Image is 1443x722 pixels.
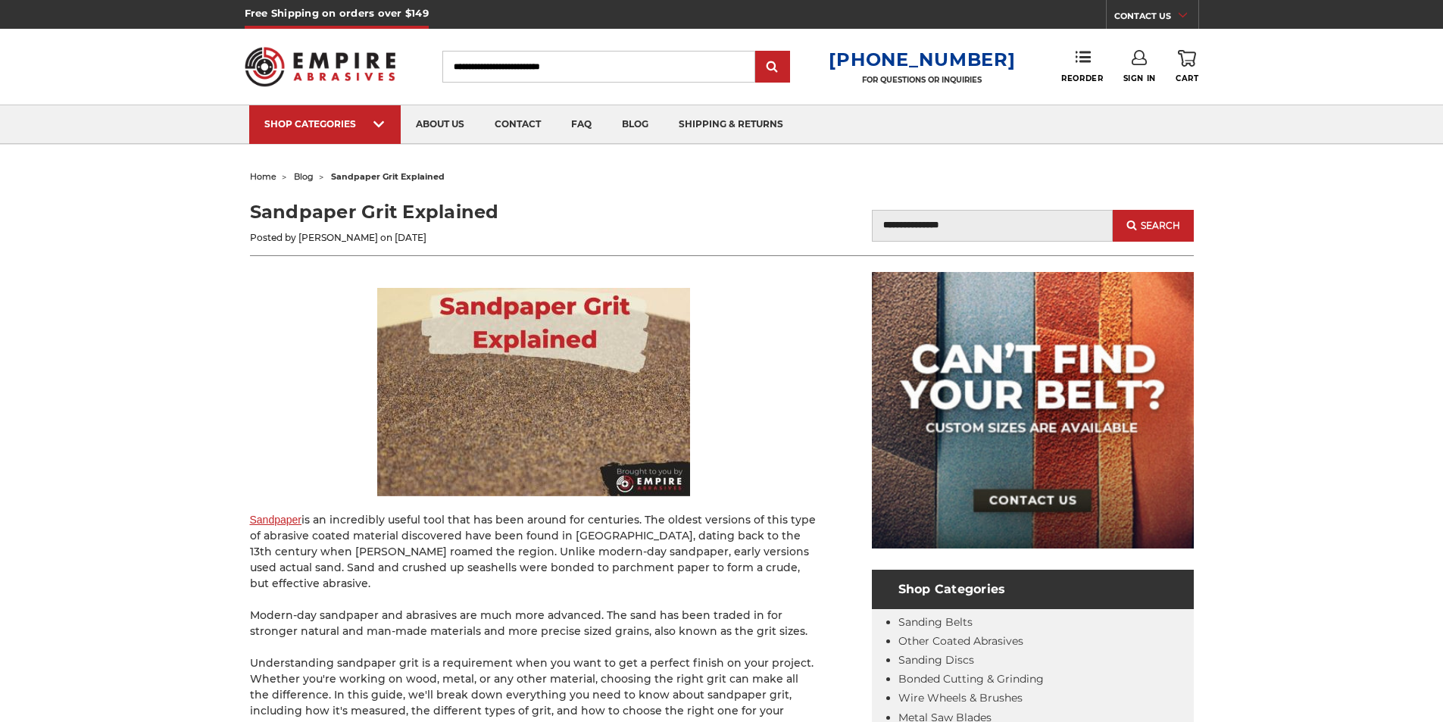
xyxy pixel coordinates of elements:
button: Search [1113,210,1193,242]
a: Other Coated Abrasives [898,634,1023,648]
span: Cart [1176,73,1198,83]
a: contact [479,105,556,144]
h4: Shop Categories [872,570,1194,609]
a: faq [556,105,607,144]
a: Sanding Discs [898,653,974,667]
img: Empire Abrasives [245,37,396,96]
a: [PHONE_NUMBER] [829,48,1015,70]
p: Posted by [PERSON_NAME] on [DATE] [250,231,722,245]
a: home [250,171,276,182]
div: SHOP CATEGORIES [264,118,386,130]
a: Bonded Cutting & Grinding [898,672,1044,686]
span: Reorder [1061,73,1103,83]
a: CONTACT US [1114,8,1198,29]
input: Submit [757,52,788,83]
h1: Sandpaper Grit Explained [250,198,722,226]
span: sandpaper grit explained [331,171,445,182]
p: FOR QUESTIONS OR INQUIRIES [829,75,1015,85]
span: Sign In [1123,73,1156,83]
a: Sanding Belts [898,615,973,629]
p: is an incredibly useful tool that has been around for centuries. The oldest versions of this type... [250,512,818,592]
a: Reorder [1061,50,1103,83]
img: Sandpaper Grit Explained - close-up of sand paper grains [377,288,690,496]
a: Sandpaper [250,514,302,526]
a: blog [607,105,664,144]
a: shipping & returns [664,105,798,144]
a: Wire Wheels & Brushes [898,691,1023,705]
a: about us [401,105,479,144]
a: Cart [1176,50,1198,83]
img: promo banner for custom belts. [872,272,1194,549]
p: Modern-day sandpaper and abrasives are much more advanced. The sand has been traded in for strong... [250,608,818,639]
a: blog [294,171,314,182]
span: Search [1141,220,1180,231]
